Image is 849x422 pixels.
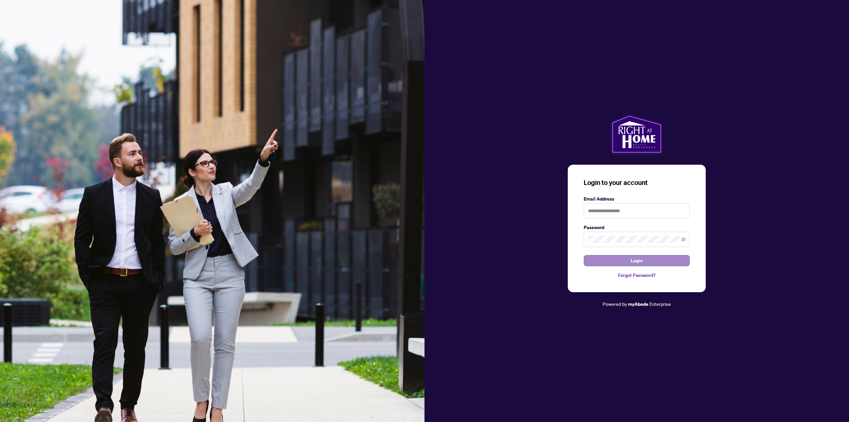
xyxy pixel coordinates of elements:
label: Email Address [584,195,690,203]
span: Enterprise [649,301,671,307]
span: eye-invisible [681,237,686,242]
button: Login [584,255,690,266]
h3: Login to your account [584,178,690,187]
span: Powered by [603,301,627,307]
a: myAbode [628,300,648,308]
label: Password [584,224,690,231]
span: Login [631,255,643,266]
img: ma-logo [611,114,662,154]
a: Forgot Password? [584,272,690,279]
